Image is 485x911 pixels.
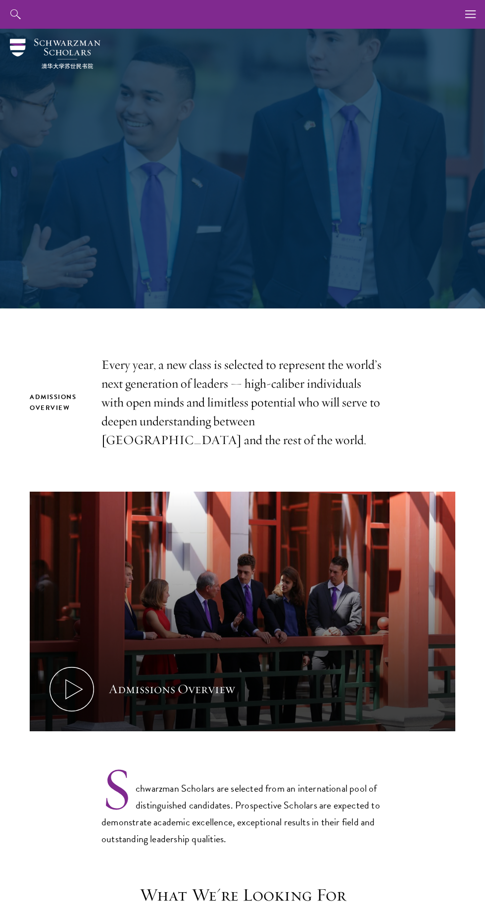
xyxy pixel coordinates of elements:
[101,355,384,450] p: Every year, a new class is selected to represent the world’s next generation of leaders — high-ca...
[109,680,235,699] div: Admissions Overview
[89,884,396,906] h3: What We're Looking For
[10,39,100,69] img: Schwarzman Scholars
[30,492,455,731] button: Admissions Overview
[101,765,384,847] p: Schwarzman Scholars are selected from an international pool of distinguished candidates. Prospect...
[30,392,82,413] h2: Admissions Overview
